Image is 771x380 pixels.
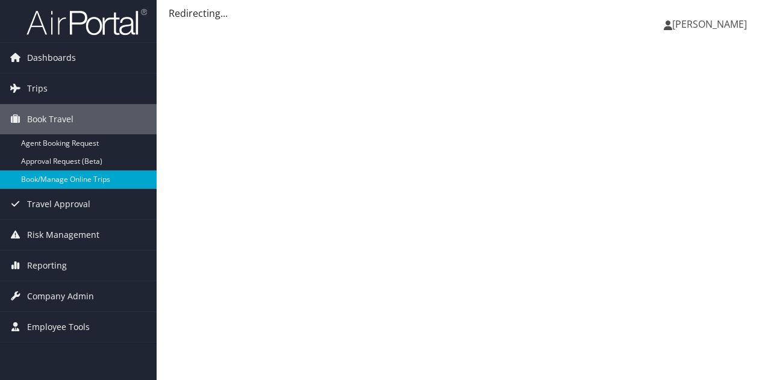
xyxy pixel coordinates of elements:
[27,8,147,36] img: airportal-logo.png
[27,104,73,134] span: Book Travel
[27,73,48,104] span: Trips
[27,251,67,281] span: Reporting
[27,220,99,250] span: Risk Management
[27,43,76,73] span: Dashboards
[27,189,90,219] span: Travel Approval
[664,6,759,42] a: [PERSON_NAME]
[169,6,759,20] div: Redirecting...
[27,281,94,311] span: Company Admin
[672,17,747,31] span: [PERSON_NAME]
[27,312,90,342] span: Employee Tools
